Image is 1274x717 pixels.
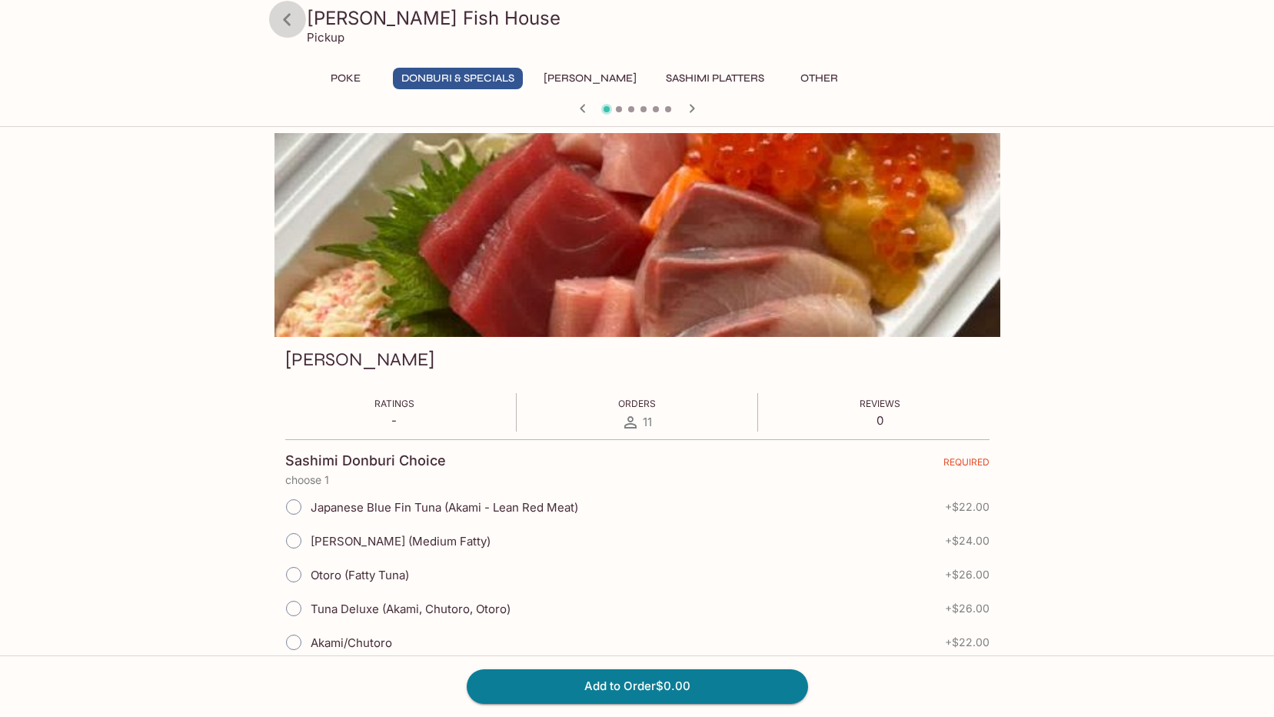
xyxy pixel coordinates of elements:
[307,30,344,45] p: Pickup
[657,68,773,89] button: Sashimi Platters
[311,568,409,582] span: Otoro (Fatty Tuna)
[311,500,578,515] span: Japanese Blue Fin Tuna (Akami - Lean Red Meat)
[860,413,900,428] p: 0
[285,474,990,486] p: choose 1
[311,68,381,89] button: Poke
[467,669,808,703] button: Add to Order$0.00
[945,569,990,581] span: + $26.00
[393,68,523,89] button: Donburi & Specials
[535,68,645,89] button: [PERSON_NAME]
[945,602,990,615] span: + $26.00
[785,68,854,89] button: Other
[945,535,990,547] span: + $24.00
[643,415,652,429] span: 11
[285,348,434,372] h3: [PERSON_NAME]
[943,456,990,474] span: REQUIRED
[307,6,994,30] h3: [PERSON_NAME] Fish House
[311,534,491,549] span: [PERSON_NAME] (Medium Fatty)
[945,636,990,649] span: + $22.00
[274,133,1000,337] div: Sashimi Donburis
[285,452,446,469] h4: Sashimi Donburi Choice
[311,602,511,616] span: Tuna Deluxe (Akami, Chutoro, Otoro)
[311,635,392,650] span: Akami/Chutoro
[374,413,414,428] p: -
[618,398,656,409] span: Orders
[945,501,990,513] span: + $22.00
[374,398,414,409] span: Ratings
[860,398,900,409] span: Reviews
